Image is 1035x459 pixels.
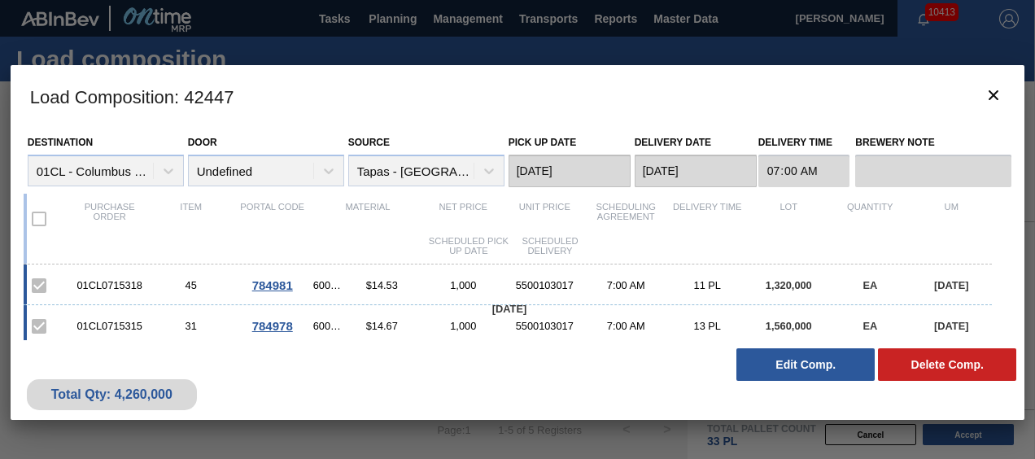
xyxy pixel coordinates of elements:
[666,320,748,332] div: 13 PL
[188,137,217,148] label: Door
[504,279,585,291] div: 5500103017
[28,137,93,148] label: Destination
[748,202,829,236] div: Lot
[635,155,757,187] input: mm/dd/yyyy
[829,202,911,236] div: Quantity
[341,279,422,291] div: $14.53
[635,137,711,148] label: Delivery Date
[151,202,232,236] div: Item
[151,279,232,291] div: 45
[766,320,812,332] span: 1,560,000
[422,202,504,236] div: Net Price
[666,279,748,291] div: 11 PL
[422,320,504,332] div: 1,000
[504,202,585,236] div: Unit Price
[736,348,875,381] button: Edit Comp.
[934,279,968,291] span: [DATE]
[232,278,313,292] div: Go to Order
[313,202,423,236] div: Material
[585,279,666,291] div: 7:00 AM
[509,236,591,256] div: Scheduled Delivery
[151,320,232,332] div: 31
[11,65,1025,127] h3: Load Composition : 42447
[878,348,1016,381] button: Delete Comp.
[252,278,293,292] span: 784981
[855,131,1011,155] label: Brewery Note
[313,279,342,291] span: 600276 - CLS MUL 28MM 16OZ 0220 ALUM ROLL STD ALU
[862,279,877,291] span: EA
[69,279,151,291] div: 01CL0715318
[422,279,504,291] div: 1,000
[492,303,526,315] span: [DATE]
[252,319,293,333] span: 784978
[313,320,342,332] span: 600283 - CLS BDL 28MM 16OZ 0920 ALUM ROLL STD 2-C
[232,202,313,236] div: Portal code
[509,155,631,187] input: mm/dd/yyyy
[666,202,748,236] div: Delivery Time
[504,320,585,332] div: 5500103017
[585,202,666,236] div: Scheduling Agreement
[758,131,850,155] label: Delivery Time
[232,319,313,333] div: Go to Order
[69,202,151,236] div: Purchase order
[585,320,666,332] div: 7:00 AM
[428,236,509,256] div: Scheduled Pick up Date
[39,387,185,402] div: Total Qty: 4,260,000
[69,320,151,332] div: 01CL0715315
[766,279,812,291] span: 1,320,000
[862,320,877,332] span: EA
[934,320,968,332] span: [DATE]
[348,137,390,148] label: Source
[911,202,992,236] div: UM
[509,137,577,148] label: Pick up Date
[341,320,422,332] div: $14.67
